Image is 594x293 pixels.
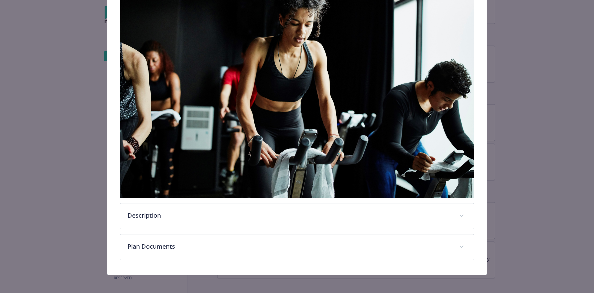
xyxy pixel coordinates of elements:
div: Plan Documents [120,234,474,260]
p: Plan Documents [127,242,452,251]
p: Description [127,211,452,220]
div: Description [120,203,474,229]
